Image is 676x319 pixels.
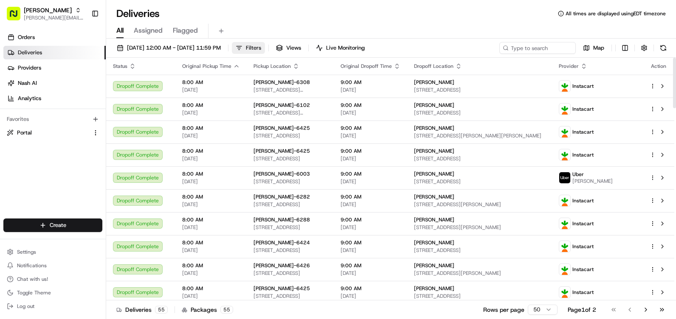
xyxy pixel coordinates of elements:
span: [PERSON_NAME] [572,178,613,185]
button: Settings [3,246,102,258]
span: [STREET_ADDRESS] [253,132,327,139]
span: [DATE] [182,155,240,162]
span: [DATE] [182,132,240,139]
span: [PERSON_NAME] [414,216,454,223]
span: [PERSON_NAME]-6424 [253,239,310,246]
span: Instacart [572,197,594,204]
img: profile_instacart_ahold_partner.png [559,287,570,298]
input: Clear [22,55,140,64]
span: [PERSON_NAME] [414,285,454,292]
img: 1736555255976-a54dd68f-1ca7-489b-9aae-adbdc363a1c4 [8,81,24,96]
span: Assigned [134,25,163,36]
span: [DATE] [341,155,400,162]
span: [DATE] [341,87,400,93]
span: Orders [18,34,35,41]
span: Status [113,63,127,70]
button: Toggle Theme [3,287,102,299]
button: [PERSON_NAME][PERSON_NAME][EMAIL_ADDRESS][PERSON_NAME][DOMAIN_NAME] [3,3,88,24]
span: [PERSON_NAME]-6425 [253,148,310,154]
img: profile_instacart_ahold_partner.png [559,81,570,92]
button: Create [3,218,102,232]
span: 9:00 AM [341,285,400,292]
span: [PERSON_NAME]-6426 [253,262,310,269]
span: Original Pickup Time [182,63,231,70]
img: profile_instacart_ahold_partner.png [559,218,570,229]
span: 8:00 AM [182,285,240,292]
span: [DATE] [341,293,400,299]
img: profile_uber_ahold_partner.png [559,172,570,183]
img: profile_instacart_ahold_partner.png [559,149,570,160]
span: Instacart [572,83,594,90]
span: [DATE] [341,132,400,139]
img: profile_instacart_ahold_partner.png [559,126,570,137]
button: Portal [3,126,102,140]
span: [DATE] [182,201,240,208]
span: [DATE] [341,201,400,208]
span: [PERSON_NAME] [414,148,454,154]
span: Log out [17,303,34,310]
span: Dropoff Location [414,63,453,70]
span: 8:00 AM [182,216,240,223]
span: [STREET_ADDRESS] [414,293,545,299]
button: [PERSON_NAME] [24,6,72,14]
p: Rows per page [483,305,524,314]
span: Provider [559,63,579,70]
button: [PERSON_NAME][EMAIL_ADDRESS][PERSON_NAME][DOMAIN_NAME] [24,14,84,21]
span: [DATE] [182,247,240,254]
span: Instacart [572,243,594,250]
a: Nash AI [3,76,106,90]
span: [STREET_ADDRESS][PERSON_NAME][PERSON_NAME] [414,132,545,139]
button: Filters [232,42,265,54]
span: Instacart [572,151,594,158]
span: [DATE] [182,109,240,116]
span: Views [286,44,301,52]
span: 9:00 AM [341,193,400,200]
span: 8:00 AM [182,171,240,177]
span: 9:00 AM [341,79,400,86]
span: [PERSON_NAME]-6425 [253,125,310,132]
span: Pickup Location [253,63,291,70]
div: Page 1 of 2 [568,305,596,314]
div: 💻 [72,124,79,131]
div: We're available if you need us! [29,90,107,96]
span: [DATE] [341,270,400,277]
span: Live Monitoring [326,44,365,52]
button: Refresh [657,42,669,54]
span: [DATE] [182,178,240,185]
span: [STREET_ADDRESS] [253,293,327,299]
a: Providers [3,61,106,75]
span: [DATE] [182,224,240,231]
span: Settings [17,249,36,255]
span: 8:00 AM [182,102,240,109]
span: [PERSON_NAME] [414,171,454,177]
input: Type to search [499,42,576,54]
div: 📗 [8,124,15,131]
span: 8:00 AM [182,262,240,269]
span: [PERSON_NAME]-6308 [253,79,310,86]
a: Deliveries [3,46,106,59]
div: 55 [155,306,168,313]
span: 9:00 AM [341,125,400,132]
span: Original Dropoff Time [341,63,392,70]
span: Pylon [84,144,103,150]
span: [DATE] 12:00 AM - [DATE] 11:59 PM [127,44,221,52]
span: [PERSON_NAME] [414,262,454,269]
span: [STREET_ADDRESS][PERSON_NAME] [414,201,545,208]
span: All [116,25,124,36]
span: [STREET_ADDRESS][US_STATE] [253,87,327,93]
span: [STREET_ADDRESS] [253,178,327,185]
span: [PERSON_NAME]-6425 [253,285,310,292]
span: 8:00 AM [182,193,240,200]
div: Deliveries [116,305,168,314]
span: Chat with us! [17,276,48,283]
span: [DATE] [182,270,240,277]
a: Powered byPylon [60,143,103,150]
span: Instacart [572,220,594,227]
span: Portal [17,129,32,137]
button: Live Monitoring [312,42,369,54]
div: Action [650,63,668,70]
span: Uber [572,171,584,178]
div: 55 [220,306,233,313]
